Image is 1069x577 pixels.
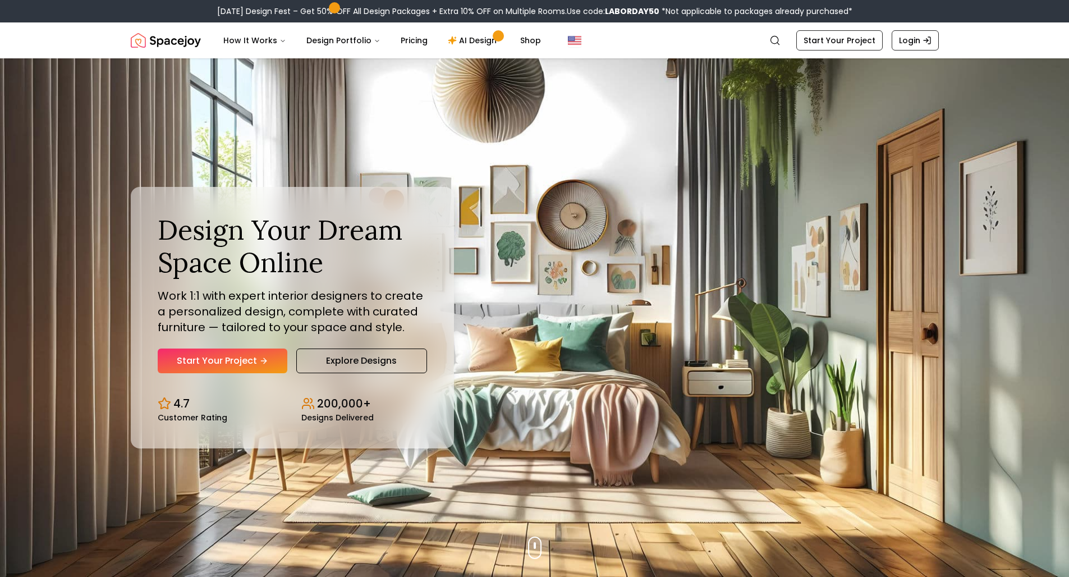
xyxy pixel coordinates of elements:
[511,29,550,52] a: Shop
[392,29,437,52] a: Pricing
[131,29,201,52] img: Spacejoy Logo
[297,29,389,52] button: Design Portfolio
[158,214,427,278] h1: Design Your Dream Space Online
[158,288,427,335] p: Work 1:1 with expert interior designers to create a personalized design, complete with curated fu...
[296,349,427,373] a: Explore Designs
[214,29,295,52] button: How It Works
[796,30,883,51] a: Start Your Project
[892,30,939,51] a: Login
[217,6,852,17] div: [DATE] Design Fest – Get 50% OFF All Design Packages + Extra 10% OFF on Multiple Rooms.
[659,6,852,17] span: *Not applicable to packages already purchased*
[158,349,287,373] a: Start Your Project
[158,414,227,422] small: Customer Rating
[567,6,659,17] span: Use code:
[131,22,939,58] nav: Global
[568,34,581,47] img: United States
[301,414,374,422] small: Designs Delivered
[131,29,201,52] a: Spacejoy
[214,29,550,52] nav: Main
[439,29,509,52] a: AI Design
[173,396,190,411] p: 4.7
[605,6,659,17] b: LABORDAY50
[158,387,427,422] div: Design stats
[317,396,371,411] p: 200,000+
